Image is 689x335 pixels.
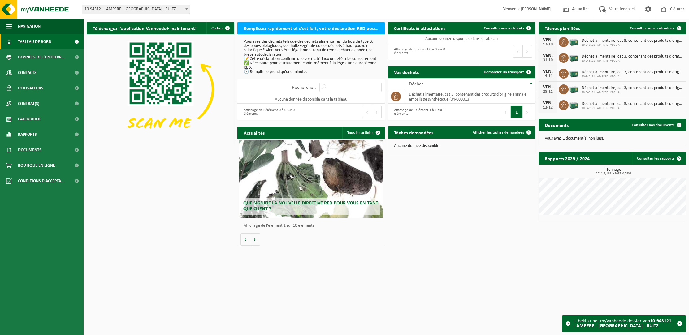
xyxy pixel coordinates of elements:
[542,37,554,42] div: VEN.
[630,26,674,30] span: Consulter votre calendrier
[244,224,382,228] p: Affichage de l'élément 1 sur 10 éléments
[409,82,423,87] span: Déchet
[569,52,579,62] img: PB-LB-0680-HPE-GN-01
[582,38,683,43] span: Déchet alimentaire, cat 3, contenant des produits d'origine animale, emballage s...
[542,53,554,58] div: VEN.
[513,45,523,58] button: Previous
[542,42,554,47] div: 17-10
[539,119,575,131] h2: Documents
[582,70,683,75] span: Déchet alimentaire, cat 3, contenant des produits d'origine animale, emballage s...
[18,34,51,49] span: Tableau de bord
[542,90,554,94] div: 28-11
[82,5,190,14] span: 10-943121 - AMPERE - VEOLIA - RUITZ
[388,126,440,138] h2: Tâches demandées
[523,106,532,118] button: Next
[87,34,234,145] img: Download de VHEPlus App
[542,101,554,105] div: VEN.
[539,22,586,34] h2: Tâches planifiées
[569,84,579,94] img: PB-LB-0680-HPE-GN-01
[391,105,458,119] div: Affichage de l'élément 1 à 1 sur 1 éléments
[240,105,308,119] div: Affichage de l'élément 0 à 0 sur 0 éléments
[244,40,379,74] p: Vous avez des déchets tels que des déchets alimentaires, du bois de type B, des boues biologiques...
[18,80,43,96] span: Utilisateurs
[542,168,686,175] h3: Tonnage
[473,131,524,135] span: Afficher les tâches demandées
[388,22,452,34] h2: Certificats & attestations
[484,70,524,74] span: Demander un transport
[501,106,511,118] button: Previous
[542,105,554,110] div: 12-12
[539,152,596,164] h2: Rapports 2025 / 2024
[18,173,65,189] span: Conditions d'accepta...
[582,86,683,91] span: Déchet alimentaire, cat 3, contenant des produits d'origine animale, emballage s...
[243,201,378,212] span: Que signifie la nouvelle directive RED pour vous en tant que client ?
[394,144,529,148] p: Aucune donnée disponible.
[582,106,683,110] span: 10-943121 - AMPERE - VEOLIA
[582,101,683,106] span: Déchet alimentaire, cat 3, contenant des produits d'origine animale, emballage s...
[582,59,683,63] span: 10-943121 - AMPERE - VEOLIA
[521,7,552,11] strong: [PERSON_NAME]
[206,22,234,34] button: Cachez
[511,106,523,118] button: 1
[237,95,385,104] td: Aucune donnée disponible dans le tableau
[542,69,554,74] div: VEN.
[388,66,425,78] h2: Vos déchets
[362,106,372,118] button: Previous
[18,96,39,111] span: Contrat(s)
[479,66,535,78] a: Demander un transport
[484,26,524,30] span: Consulter vos certificats
[404,90,535,104] td: déchet alimentaire, cat 3, contenant des produits d'origine animale, emballage synthétique (04-00...
[569,36,579,47] img: PB-LB-0680-HPE-GN-01
[237,22,385,34] h2: Remplissez rapidement et c’est fait, votre déclaration RED pour 2025
[542,85,554,90] div: VEN.
[542,172,686,175] span: 2024: 1,188 t - 2025: 0,780 t
[632,123,674,127] span: Consulter vos documents
[582,43,683,47] span: 10-943121 - AMPERE - VEOLIA
[18,65,37,80] span: Contacts
[523,45,532,58] button: Next
[582,91,683,94] span: 10-943121 - AMPERE - VEOLIA
[87,22,203,34] h2: Téléchargez l'application Vanheede+ maintenant!
[574,319,671,329] strong: 10-943121 - AMPERE - [GEOGRAPHIC_DATA] - RUITZ
[627,119,685,131] a: Consulter vos documents
[582,75,683,79] span: 10-943121 - AMPERE - VEOLIA
[569,99,579,110] img: PB-LB-0680-HPE-GN-01
[18,142,41,158] span: Documents
[18,127,37,142] span: Rapports
[211,26,223,30] span: Cachez
[468,126,535,139] a: Afficher les tâches demandées
[632,152,685,165] a: Consulter les rapports
[582,54,683,59] span: Déchet alimentaire, cat 3, contenant des produits d'origine animale, emballage s...
[18,49,65,65] span: Données de l'entrepr...
[479,22,535,34] a: Consulter vos certificats
[542,74,554,78] div: 14-11
[625,22,685,34] a: Consulter votre calendrier
[542,58,554,62] div: 31-10
[372,106,382,118] button: Next
[239,140,383,218] a: Que signifie la nouvelle directive RED pour vous en tant que client ?
[388,34,535,43] td: Aucune donnée disponible dans le tableau
[237,127,271,139] h2: Actualités
[342,127,384,139] a: Tous les articles
[18,19,41,34] span: Navigation
[240,233,250,246] button: Vorige
[292,85,316,90] label: Rechercher:
[18,111,41,127] span: Calendrier
[250,233,260,246] button: Volgende
[569,68,579,78] img: PB-LB-0680-HPE-GN-01
[545,136,680,141] p: Vous avez 1 document(s) non lu(s).
[574,316,674,332] div: U bekijkt het myVanheede dossier van
[391,45,458,58] div: Affichage de l'élément 0 à 0 sur 0 éléments
[18,158,55,173] span: Boutique en ligne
